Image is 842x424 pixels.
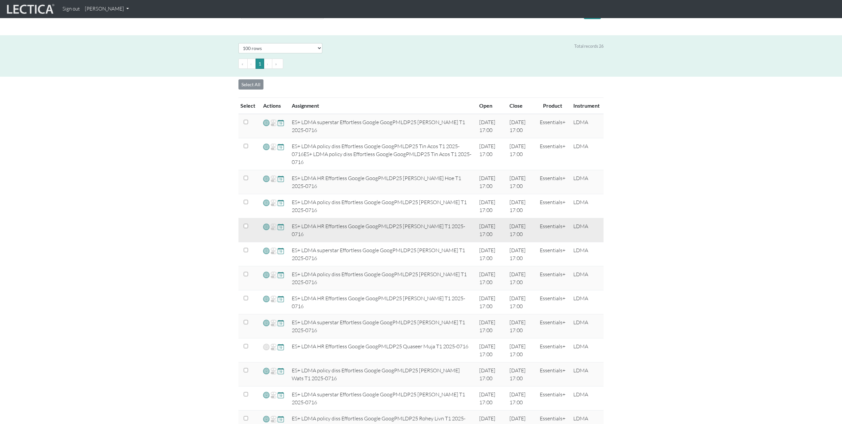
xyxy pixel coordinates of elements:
[475,266,506,290] td: [DATE] 17:00
[263,319,269,327] span: Add VCoLs
[569,194,604,218] td: LDMA
[506,138,536,170] td: [DATE] 17:00
[270,143,277,151] span: Re-open Assignment
[270,175,277,183] span: Re-open Assignment
[278,247,284,254] span: Update close date
[569,218,604,242] td: LDMA
[256,59,264,69] button: Go to page 1
[506,362,536,386] td: [DATE] 17:00
[506,218,536,242] td: [DATE] 17:00
[278,143,284,150] span: Update close date
[475,242,506,266] td: [DATE] 17:00
[288,314,475,338] td: ES+ LDMA superstar Effortless Google GoogPMLDP25 [PERSON_NAME] T1 2025-0716
[536,362,569,386] td: Essentials+
[263,143,269,150] span: Add VCoLs
[536,242,569,266] td: Essentials+
[263,199,269,206] span: Add VCoLs
[238,59,604,69] ul: Pagination
[475,290,506,314] td: [DATE] 17:00
[574,43,604,49] div: Total records 26
[263,367,269,375] span: Add VCoLs
[278,415,284,423] span: Update close date
[270,119,277,127] span: Re-open Assignment
[5,3,55,15] img: lecticalive
[270,415,277,423] span: Re-open Assignment
[569,98,604,114] th: Instrument
[238,98,259,114] th: Select
[569,170,604,194] td: LDMA
[278,343,284,351] span: Update close date
[475,386,506,411] td: [DATE] 17:00
[536,170,569,194] td: Essentials+
[263,247,269,254] span: Add VCoLs
[288,194,475,218] td: ES+ LDMA policy diss Effortless Google GoogPMLDP25 [PERSON_NAME] T1 2025-0716
[263,295,269,303] span: Add VCoLs
[569,362,604,386] td: LDMA
[506,338,536,362] td: [DATE] 17:00
[475,194,506,218] td: [DATE] 17:00
[263,415,269,423] span: Add VCoLs
[82,3,132,15] a: [PERSON_NAME]
[288,290,475,314] td: ES+ LDMA HR Effortless Google GoogPMLDP25 [PERSON_NAME] T1 2025-0716
[259,98,288,114] th: Actions
[270,391,277,399] span: Re-open Assignment
[506,314,536,338] td: [DATE] 17:00
[288,170,475,194] td: ES+ LDMA HR Effortless Google GoogPMLDP25 [PERSON_NAME] Hoe T1 2025-0716
[536,114,569,138] td: Essentials+
[475,218,506,242] td: [DATE] 17:00
[569,314,604,338] td: LDMA
[263,343,269,351] span: Add VCoLs
[278,295,284,303] span: Update close date
[569,386,604,411] td: LDMA
[270,247,277,255] span: Re-open Assignment
[536,314,569,338] td: Essentials+
[506,386,536,411] td: [DATE] 17:00
[569,266,604,290] td: LDMA
[536,98,569,114] th: Product
[278,271,284,278] span: Update close date
[270,343,277,351] span: Re-open Assignment
[278,175,284,182] span: Update close date
[288,242,475,266] td: ES+ LDMA superstar Effortless Google GoogPMLDP25 [PERSON_NAME] T1 2025-0716
[270,319,277,327] span: Re-open Assignment
[506,114,536,138] td: [DATE] 17:00
[278,319,284,327] span: Update close date
[270,367,277,375] span: Re-open Assignment
[475,338,506,362] td: [DATE] 17:00
[536,386,569,411] td: Essentials+
[263,119,269,126] span: Add VCoLs
[263,223,269,230] span: Add VCoLs
[475,114,506,138] td: [DATE] 17:00
[278,119,284,126] span: Update close date
[288,386,475,411] td: ES+ LDMA superstar Effortless Google GoogPMLDP25 [PERSON_NAME] T1 2025-0716
[263,391,269,399] span: Add VCoLs
[536,194,569,218] td: Essentials+
[288,98,475,114] th: Assignment
[263,175,269,182] span: Add VCoLs
[278,367,284,375] span: Update close date
[288,114,475,138] td: ES+ LDMA superstar Effortless Google GoogPMLDP25 [PERSON_NAME] T1 2025-0716
[506,98,536,114] th: Close
[536,266,569,290] td: Essentials+
[475,98,506,114] th: Open
[506,290,536,314] td: [DATE] 17:00
[569,138,604,170] td: LDMA
[270,223,277,231] span: Re-open Assignment
[263,271,269,278] span: Add VCoLs
[536,138,569,170] td: Essentials+
[506,194,536,218] td: [DATE] 17:00
[475,138,506,170] td: [DATE] 17:00
[270,199,277,207] span: Re-open Assignment
[569,290,604,314] td: LDMA
[278,223,284,230] span: Update close date
[288,218,475,242] td: ES+ LDMA HR Effortless Google GoogPMLDP25 [PERSON_NAME] T1 2025-0716
[288,266,475,290] td: ES+ LDMA policy diss Effortless Google GoogPMLDP25 [PERSON_NAME] T1 2025-0716
[270,271,277,279] span: Re-open Assignment
[569,114,604,138] td: LDMA
[288,338,475,362] td: ES+ LDMA HR Effortless Google GoogPMLDP25 Quaseer Muja T1 2025-0716
[288,138,475,170] td: ES+ LDMA policy diss Effortless Google GoogPMLDP25 Tin Acos T1 2025-0716ES+ LDMA policy diss Effo...
[475,170,506,194] td: [DATE] 17:00
[475,314,506,338] td: [DATE] 17:00
[569,338,604,362] td: LDMA
[238,79,263,90] button: Select All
